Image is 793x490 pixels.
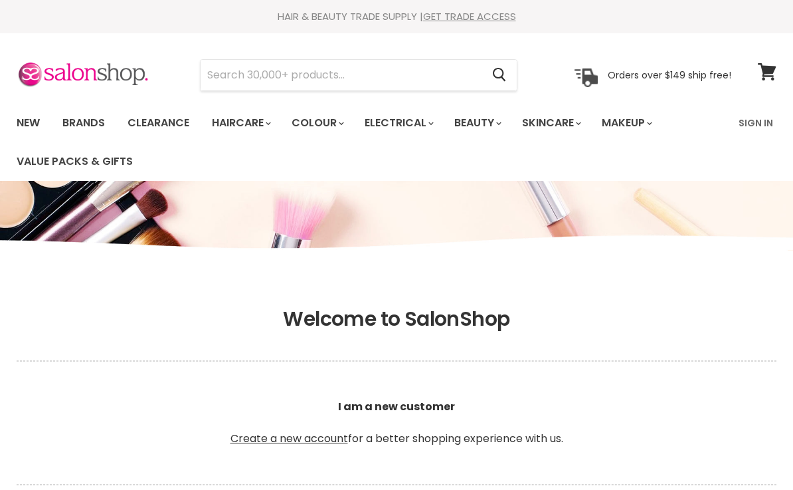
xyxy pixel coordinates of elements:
a: Makeup [592,109,660,137]
a: Electrical [355,109,442,137]
input: Search [201,60,482,90]
a: Value Packs & Gifts [7,148,143,176]
h1: Welcome to SalonShop [17,307,776,331]
a: Brands [52,109,115,137]
a: New [7,109,50,137]
p: Orders over $149 ship free! [608,68,731,80]
a: Clearance [118,109,199,137]
b: I am a new customer [338,399,455,414]
a: GET TRADE ACCESS [423,9,516,23]
form: Product [200,59,517,91]
ul: Main menu [7,104,731,181]
a: Skincare [512,109,589,137]
a: Beauty [444,109,509,137]
button: Search [482,60,517,90]
a: Create a new account [230,431,348,446]
a: Colour [282,109,352,137]
a: Haircare [202,109,279,137]
p: for a better shopping experience with us. [17,367,776,479]
a: Sign In [731,109,781,137]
